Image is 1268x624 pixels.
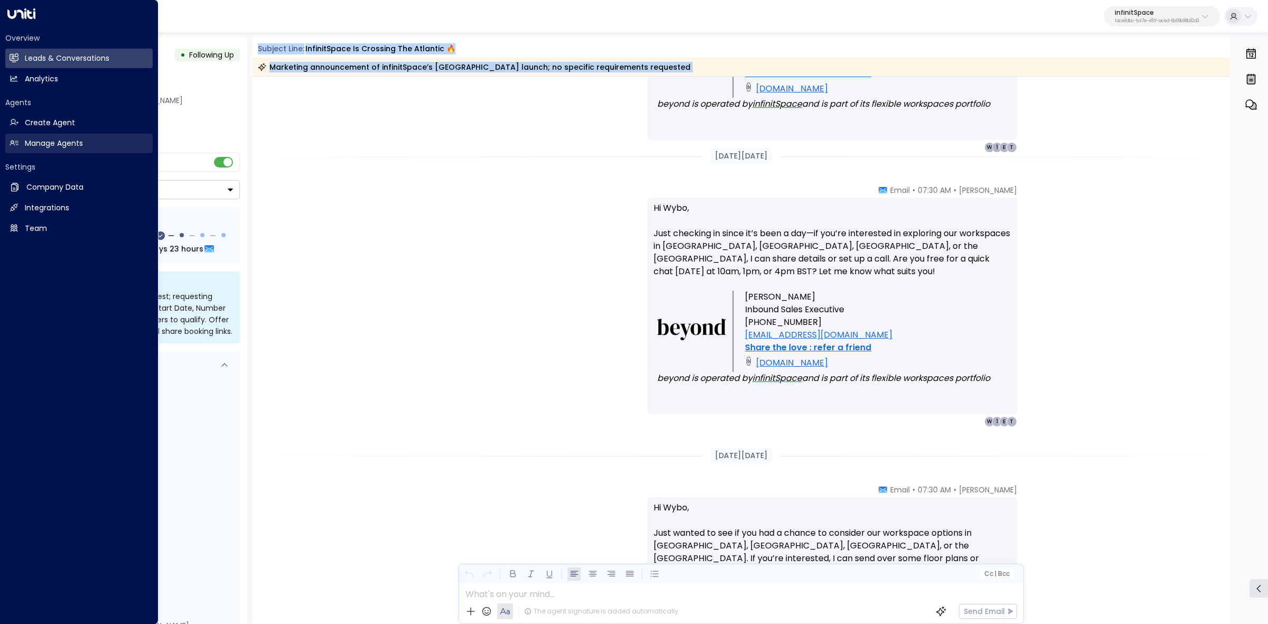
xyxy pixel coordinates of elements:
[107,243,203,255] span: In about 3 days 23 hours
[1021,185,1042,206] img: 22_headshot.jpg
[5,97,153,108] h2: Agents
[305,43,455,54] div: infinitSpace is crossing the Atlantic 🔥
[745,354,752,368] img: AIorK4y5peN4ZOpeY6yF40ox07jaQhL-4sxCyVdVYJg6zox8lXG1QLflV0gx3h3baSIcPRJx18u2B_PnUx-z
[918,185,951,195] span: 07:30 AM
[524,607,678,616] div: The agent signature is added automatically
[5,134,153,153] a: Manage Agents
[657,372,752,384] i: beyond is operated by
[5,49,153,68] a: Leads & Conversations
[918,485,951,495] span: 07:30 AM
[5,69,153,89] a: Analytics
[180,45,185,64] div: •
[912,185,915,195] span: •
[756,82,828,95] a: [DOMAIN_NAME]
[5,198,153,218] a: Integrations
[25,73,58,85] h2: Analytics
[654,501,1011,590] p: Hi Wybo, Just wanted to see if you had a chance to consider our workspace options in [GEOGRAPHIC_...
[802,372,990,384] i: and is part of its flexible workspaces portfolio
[745,80,752,94] img: AIorK4y5peN4ZOpeY6yF40ox07jaQhL-4sxCyVdVYJg6zox8lXG1QLflV0gx3h3baSIcPRJx18u2B_PnUx-z
[1104,6,1220,26] button: infinitSpace1ace8dbc-b47e-481f-aced-6b09b98b82d3
[25,117,75,128] h2: Create Agent
[984,416,995,427] div: W
[745,341,871,354] a: Share the love : refer a friend
[752,372,802,385] a: infinitSpace
[481,567,494,581] button: Redo
[752,372,802,384] i: infinitSpace
[745,291,815,303] span: [PERSON_NAME]
[657,98,752,110] i: beyond is operated by
[980,569,1013,579] button: Cc|Bcc
[52,243,231,255] div: Next Follow Up:
[756,357,828,369] a: [DOMAIN_NAME]
[1115,19,1199,23] p: 1ace8dbc-b47e-481f-aced-6b09b98b82d3
[890,185,910,195] span: Email
[5,178,153,197] a: Company Data
[1006,416,1017,427] div: T
[711,448,772,463] div: [DATE][DATE]
[26,182,83,193] h2: Company Data
[745,303,844,316] span: Inbound Sales Executive
[5,33,153,43] h2: Overview
[890,485,910,495] span: Email
[954,185,956,195] span: •
[992,416,1002,427] div: 1
[5,162,153,172] h2: Settings
[189,50,234,60] span: Following Up
[711,148,772,164] div: [DATE][DATE]
[25,138,83,149] h2: Manage Agents
[745,316,822,329] span: [PHONE_NUMBER]
[984,570,1009,578] span: Cc Bcc
[912,485,915,495] span: •
[752,98,802,110] a: infinitSpace
[994,570,996,578] span: |
[657,319,726,340] img: AIorK4yFsuPOVP9lSU7AnM6yBJv9N8YNGy4Z-ubL7eIqpI46XHnaL8ntiPLUa4Tu7piunG6dLmFX4-OhNDqM
[25,202,69,213] h2: Integrations
[258,62,691,72] div: Marketing announcement of infinitSpace’s [GEOGRAPHIC_DATA] launch; no specific requirements reque...
[52,216,231,227] div: Follow Up Sequence
[5,219,153,238] a: Team
[25,223,47,234] h2: Team
[258,43,304,54] span: Subject Line:
[25,53,109,64] h2: Leads & Conversations
[654,202,1011,291] p: Hi Wybo, Just checking in since it’s been a day—if you’re interested in exploring our workspaces ...
[959,485,1017,495] span: [PERSON_NAME]
[5,113,153,133] a: Create Agent
[745,329,892,341] a: [EMAIL_ADDRESS][DOMAIN_NAME]
[1115,10,1199,16] p: infinitSpace
[462,567,475,581] button: Undo
[1021,485,1042,506] img: 22_headshot.jpg
[954,485,956,495] span: •
[802,98,990,110] i: and is part of its flexible workspaces portfolio
[999,416,1010,427] div: E
[959,185,1017,195] span: [PERSON_NAME]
